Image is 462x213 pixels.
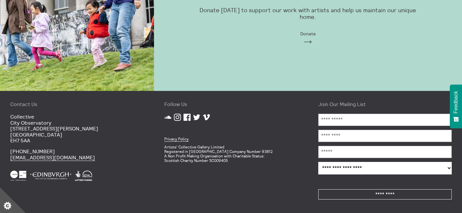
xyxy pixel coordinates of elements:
[164,101,298,107] h4: Follow Us
[75,171,92,181] img: Heritage Lottery Fund
[450,84,462,128] button: Feedback - Show survey
[164,137,189,142] a: Privacy Policy
[318,101,452,107] h4: Join Our Mailing List
[195,7,421,20] p: Donate [DATE] to support our work with artists and help us maintain our unique home.
[10,148,144,160] p: [PHONE_NUMBER]
[10,171,26,181] img: Creative Scotland
[10,114,144,143] p: Collective City Observatory [STREET_ADDRESS][PERSON_NAME] [GEOGRAPHIC_DATA] EH7 5AA
[10,101,144,107] h4: Contact Us
[30,171,71,181] img: City Of Edinburgh Council White
[300,31,316,36] span: Donate
[453,91,459,113] span: Feedback
[10,154,95,161] a: [EMAIL_ADDRESS][DOMAIN_NAME]
[164,145,298,163] p: Artists' Collective Gallery Limited Registered in [GEOGRAPHIC_DATA] Company Number 93812 A Non Pr...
